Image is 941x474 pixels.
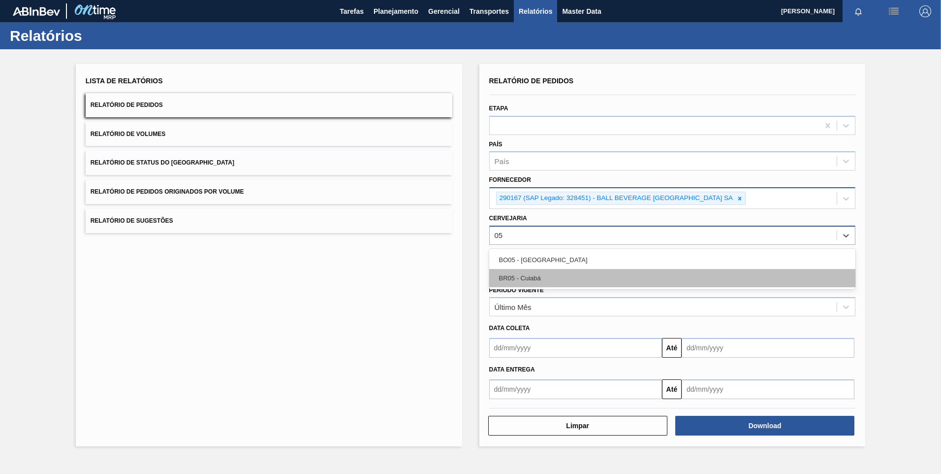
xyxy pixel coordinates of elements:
[562,5,601,17] span: Master Data
[497,192,735,204] div: 290167 (SAP Legado: 328451) - BALL BEVERAGE [GEOGRAPHIC_DATA] SA
[489,176,531,183] label: Fornecedor
[489,215,527,222] label: Cervejaria
[489,338,662,358] input: dd/mm/yyyy
[675,416,854,436] button: Download
[91,217,173,224] span: Relatório de Sugestões
[91,188,244,195] span: Relatório de Pedidos Originados por Volume
[495,157,509,166] div: País
[488,416,667,436] button: Limpar
[86,180,452,204] button: Relatório de Pedidos Originados por Volume
[428,5,460,17] span: Gerencial
[470,5,509,17] span: Transportes
[662,379,682,399] button: Até
[91,102,163,108] span: Relatório de Pedidos
[489,141,502,148] label: País
[489,251,856,269] div: BO05 - [GEOGRAPHIC_DATA]
[86,93,452,117] button: Relatório de Pedidos
[91,131,165,137] span: Relatório de Volumes
[489,325,530,332] span: Data coleta
[86,209,452,233] button: Relatório de Sugestões
[10,30,185,41] h1: Relatórios
[489,287,544,294] label: Período Vigente
[340,5,364,17] span: Tarefas
[519,5,552,17] span: Relatórios
[489,269,856,287] div: BR05 - Cuiabá
[489,379,662,399] input: dd/mm/yyyy
[13,7,60,16] img: TNhmsLtSVTkK8tSr43FrP2fwEKptu5GPRR3wAAAABJRU5ErkJggg==
[843,4,874,18] button: Notificações
[489,77,574,85] span: Relatório de Pedidos
[86,122,452,146] button: Relatório de Volumes
[682,379,854,399] input: dd/mm/yyyy
[86,151,452,175] button: Relatório de Status do [GEOGRAPHIC_DATA]
[888,5,900,17] img: userActions
[919,5,931,17] img: Logout
[489,366,535,373] span: Data entrega
[91,159,234,166] span: Relatório de Status do [GEOGRAPHIC_DATA]
[682,338,854,358] input: dd/mm/yyyy
[374,5,418,17] span: Planejamento
[495,303,532,311] div: Último Mês
[662,338,682,358] button: Até
[86,77,163,85] span: Lista de Relatórios
[489,105,508,112] label: Etapa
